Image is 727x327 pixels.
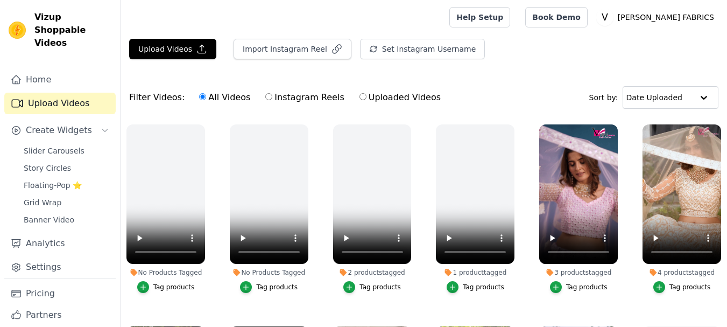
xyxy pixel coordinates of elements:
div: Filter Videos: [129,85,447,110]
div: Tag products [566,283,608,291]
button: Import Instagram Reel [234,39,351,59]
div: No Products Tagged [230,268,308,277]
div: 1 product tagged [436,268,514,277]
span: Banner Video [24,214,74,225]
a: Story Circles [17,161,116,176]
p: [PERSON_NAME] FABRICS [613,8,718,27]
a: Upload Videos [4,93,116,114]
div: Tag products [256,283,298,291]
img: Vizup [9,22,26,39]
text: V [602,12,608,23]
a: Slider Carousels [17,143,116,158]
div: No Products Tagged [126,268,205,277]
input: Uploaded Videos [359,93,366,100]
div: Tag products [463,283,504,291]
button: Tag products [137,281,195,293]
button: Upload Videos [129,39,216,59]
button: Set Instagram Username [360,39,485,59]
button: V [PERSON_NAME] FABRICS [596,8,718,27]
a: Book Demo [525,7,587,27]
span: Slider Carousels [24,145,84,156]
button: Tag products [550,281,608,293]
button: Tag products [343,281,401,293]
span: Floating-Pop ⭐ [24,180,82,191]
a: Banner Video [17,212,116,227]
button: Create Widgets [4,120,116,141]
div: 4 products tagged [643,268,721,277]
span: Grid Wrap [24,197,61,208]
label: All Videos [199,91,251,105]
a: Floating-Pop ⭐ [17,178,116,193]
a: Analytics [4,233,116,254]
a: Home [4,69,116,91]
a: Grid Wrap [17,195,116,210]
a: Partners [4,304,116,326]
label: Uploaded Videos [359,91,441,105]
span: Create Widgets [26,124,92,137]
button: Tag products [447,281,504,293]
button: Tag products [240,281,298,293]
input: Instagram Reels [265,93,272,100]
a: Help Setup [449,7,510,27]
input: All Videos [199,93,206,100]
span: Vizup Shoppable Videos [34,11,111,50]
label: Instagram Reels [265,91,344,105]
div: Tag products [669,283,711,291]
div: Tag products [153,283,195,291]
a: Pricing [4,283,116,304]
button: Tag products [653,281,711,293]
div: Tag products [359,283,401,291]
a: Settings [4,256,116,278]
div: Sort by: [589,86,719,109]
div: 3 products tagged [539,268,618,277]
div: 2 products tagged [333,268,412,277]
span: Story Circles [24,163,71,173]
